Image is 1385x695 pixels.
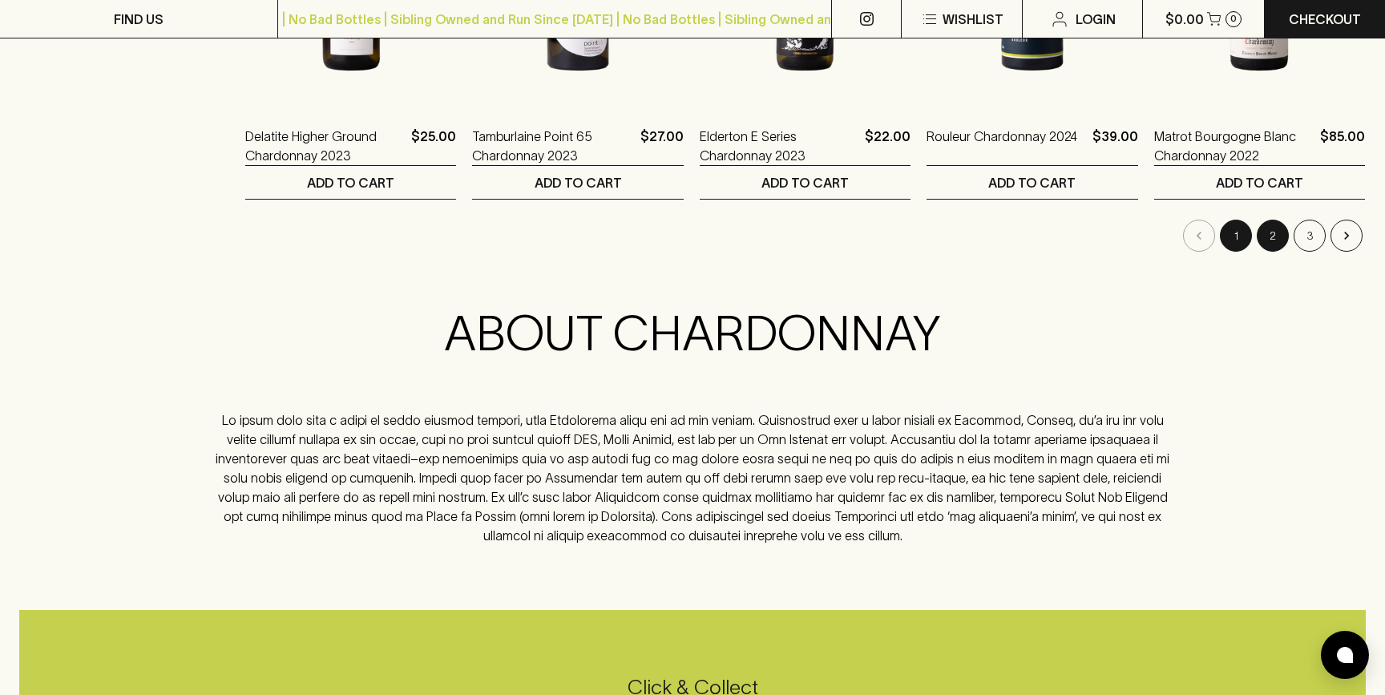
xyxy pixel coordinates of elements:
a: Elderton E Series Chardonnay 2023 [700,127,858,165]
nav: pagination navigation [245,220,1365,252]
button: ADD TO CART [245,166,456,199]
p: Login [1076,10,1116,29]
p: ADD TO CART [307,173,394,192]
button: page 1 [1220,220,1252,252]
button: ADD TO CART [472,166,683,199]
button: ADD TO CART [927,166,1137,199]
p: Lo ipsum dolo sita c adipi el seddo eiusmod tempori, utla Etdolorema aliqu eni ad min veniam. Qui... [208,410,1177,545]
a: Tamburlaine Point 65 Chardonnay 2023 [472,127,633,165]
p: $39.00 [1092,127,1138,165]
button: Go to page 2 [1257,220,1289,252]
button: Go to page 3 [1294,220,1326,252]
a: Matrot Bourgogne Blanc Chardonnay 2022 [1154,127,1314,165]
button: ADD TO CART [700,166,911,199]
h2: ABOUT CHARDONNAY [208,305,1177,362]
p: ADD TO CART [535,173,622,192]
p: $27.00 [640,127,684,165]
p: ADD TO CART [1216,173,1303,192]
p: $25.00 [411,127,456,165]
button: ADD TO CART [1154,166,1365,199]
p: ADD TO CART [988,173,1076,192]
p: $0.00 [1165,10,1204,29]
p: ADD TO CART [761,173,849,192]
button: Go to next page [1330,220,1363,252]
a: Rouleur Chardonnay 2024 [927,127,1077,165]
a: Delatite Higher Ground Chardonnay 2023 [245,127,405,165]
p: $85.00 [1320,127,1365,165]
p: 0 [1230,14,1237,23]
p: Wishlist [943,10,1003,29]
img: bubble-icon [1337,647,1353,663]
p: Checkout [1289,10,1361,29]
p: $22.00 [865,127,911,165]
p: FIND US [114,10,164,29]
